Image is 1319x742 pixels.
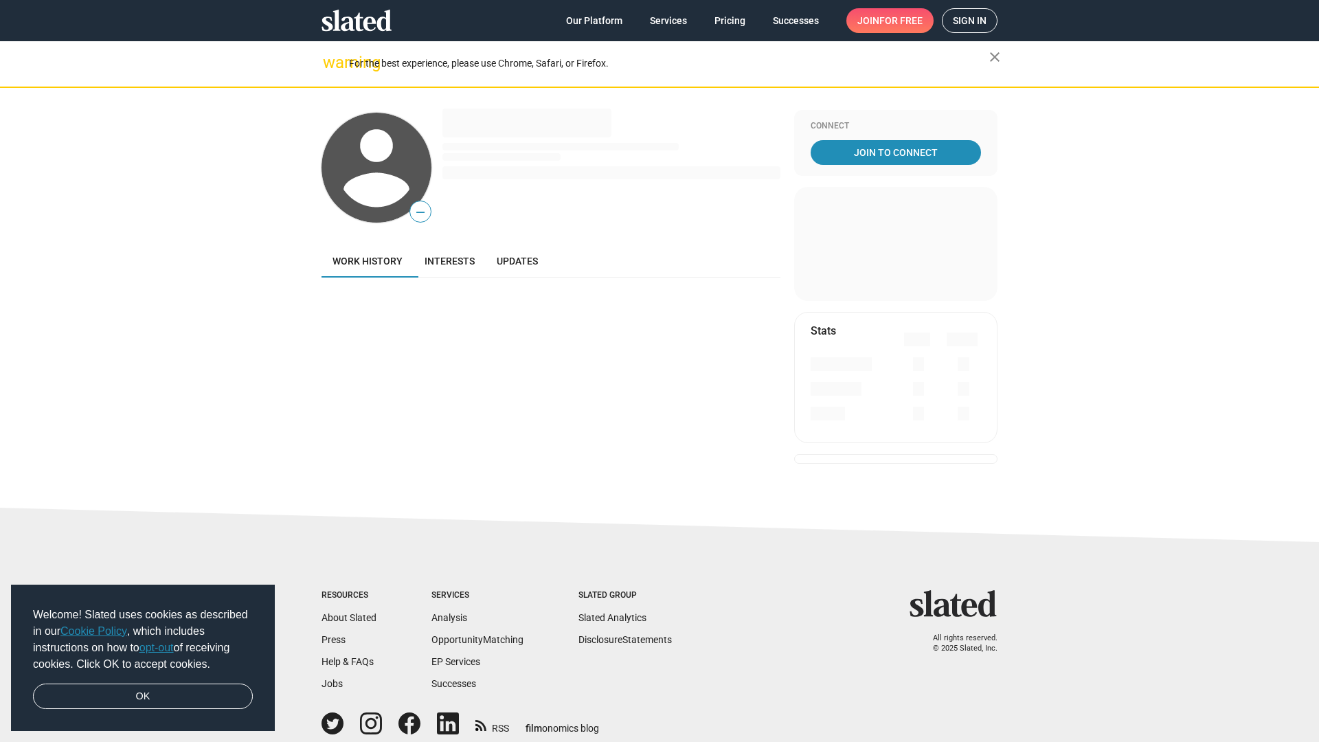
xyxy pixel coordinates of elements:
[322,245,414,278] a: Work history
[773,8,819,33] span: Successes
[323,54,339,71] mat-icon: warning
[918,633,997,653] p: All rights reserved. © 2025 Slated, Inc.
[714,8,745,33] span: Pricing
[414,245,486,278] a: Interests
[322,634,346,645] a: Press
[813,140,978,165] span: Join To Connect
[60,625,127,637] a: Cookie Policy
[322,678,343,689] a: Jobs
[33,684,253,710] a: dismiss cookie message
[425,256,475,267] span: Interests
[475,714,509,735] a: RSS
[942,8,997,33] a: Sign in
[811,140,981,165] a: Join To Connect
[811,121,981,132] div: Connect
[332,256,403,267] span: Work history
[650,8,687,33] span: Services
[322,656,374,667] a: Help & FAQs
[431,634,523,645] a: OpportunityMatching
[846,8,934,33] a: Joinfor free
[431,612,467,623] a: Analysis
[139,642,174,653] a: opt-out
[857,8,923,33] span: Join
[953,9,987,32] span: Sign in
[486,245,549,278] a: Updates
[566,8,622,33] span: Our Platform
[879,8,923,33] span: for free
[703,8,756,33] a: Pricing
[11,585,275,732] div: cookieconsent
[526,711,599,735] a: filmonomics blog
[431,678,476,689] a: Successes
[578,590,672,601] div: Slated Group
[431,590,523,601] div: Services
[33,607,253,673] span: Welcome! Slated uses cookies as described in our , which includes instructions on how to of recei...
[578,612,646,623] a: Slated Analytics
[578,634,672,645] a: DisclosureStatements
[762,8,830,33] a: Successes
[322,590,376,601] div: Resources
[555,8,633,33] a: Our Platform
[431,656,480,667] a: EP Services
[410,203,431,221] span: —
[639,8,698,33] a: Services
[497,256,538,267] span: Updates
[987,49,1003,65] mat-icon: close
[322,612,376,623] a: About Slated
[811,324,836,338] mat-card-title: Stats
[526,723,542,734] span: film
[349,54,989,73] div: For the best experience, please use Chrome, Safari, or Firefox.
